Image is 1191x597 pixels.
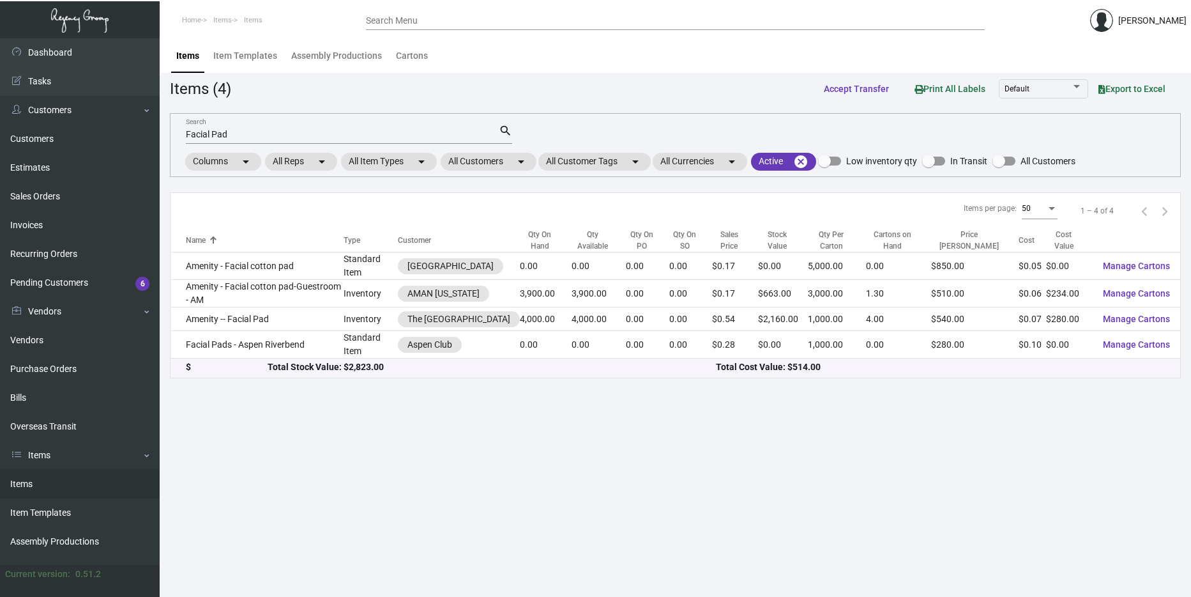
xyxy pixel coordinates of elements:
[808,229,865,252] div: Qty Per Carton
[538,153,651,171] mat-chip: All Customer Tags
[758,229,797,252] div: Stock Value
[344,235,398,246] div: Type
[520,307,572,331] td: 4,000.00
[1022,204,1031,213] span: 50
[866,229,920,252] div: Cartons on Hand
[866,331,931,359] td: 0.00
[1019,307,1046,331] td: $0.07
[1046,229,1081,252] div: Cost Value
[628,154,643,169] mat-icon: arrow_drop_down
[572,307,625,331] td: 4,000.00
[793,154,808,169] mat-icon: cancel
[1020,153,1075,169] span: All Customers
[669,229,712,252] div: Qty On SO
[291,49,382,63] div: Assembly Productions
[712,331,758,359] td: $0.28
[866,307,931,331] td: 4.00
[396,49,428,63] div: Cartons
[268,361,717,374] div: Total Stock Value: $2,823.00
[712,252,758,280] td: $0.17
[513,154,529,169] mat-icon: arrow_drop_down
[213,16,232,24] span: Items
[626,229,658,252] div: Qty On PO
[1093,307,1180,330] button: Manage Cartons
[950,153,987,169] span: In Transit
[669,280,712,307] td: 0.00
[314,154,330,169] mat-icon: arrow_drop_down
[176,49,199,63] div: Items
[1155,201,1175,221] button: Next page
[1019,235,1035,246] div: Cost
[1046,331,1093,359] td: $0.00
[1019,235,1046,246] div: Cost
[712,280,758,307] td: $0.17
[572,280,625,307] td: 3,900.00
[931,229,1019,252] div: Price [PERSON_NAME]
[758,229,808,252] div: Stock Value
[520,229,561,252] div: Qty On Hand
[407,338,452,352] div: Aspen Club
[407,313,510,326] div: The [GEOGRAPHIC_DATA]
[185,153,261,171] mat-chip: Columns
[344,252,398,280] td: Standard Item
[1098,84,1165,94] span: Export to Excel
[914,84,985,94] span: Print All Labels
[1093,282,1180,305] button: Manage Cartons
[626,252,669,280] td: 0.00
[1134,201,1155,221] button: Previous page
[1046,280,1093,307] td: $234.00
[186,361,268,374] div: $
[407,287,480,300] div: AMAN [US_STATE]
[1118,14,1187,27] div: [PERSON_NAME]
[1103,314,1170,324] span: Manage Cartons
[5,568,70,581] div: Current version:
[441,153,536,171] mat-chip: All Customers
[626,331,669,359] td: 0.00
[572,229,614,252] div: Qty Available
[808,307,865,331] td: 1,000.00
[1046,252,1093,280] td: $0.00
[1088,77,1176,100] button: Export to Excel
[1093,333,1180,356] button: Manage Cartons
[808,280,865,307] td: 3,000.00
[499,123,512,139] mat-icon: search
[344,307,398,331] td: Inventory
[171,280,344,307] td: Amenity - Facial cotton pad-Guestroom - AM
[75,568,101,581] div: 0.51.2
[414,154,429,169] mat-icon: arrow_drop_down
[1103,261,1170,271] span: Manage Cartons
[626,307,669,331] td: 0.00
[1081,205,1114,217] div: 1 – 4 of 4
[808,331,865,359] td: 1,000.00
[716,361,1165,374] div: Total Cost Value: $514.00
[1090,9,1113,32] img: admin@bootstrapmaster.com
[808,252,865,280] td: 5,000.00
[758,280,808,307] td: $663.00
[171,307,344,331] td: Amenity -- Facial Pad
[931,252,1019,280] td: $850.00
[238,154,254,169] mat-icon: arrow_drop_down
[344,280,398,307] td: Inventory
[866,252,931,280] td: 0.00
[341,153,437,171] mat-chip: All Item Types
[1019,280,1046,307] td: $0.06
[213,49,277,63] div: Item Templates
[931,307,1019,331] td: $540.00
[265,153,337,171] mat-chip: All Reps
[751,153,816,171] mat-chip: Active
[669,331,712,359] td: 0.00
[712,307,758,331] td: $0.54
[808,229,854,252] div: Qty Per Carton
[1103,288,1170,298] span: Manage Cartons
[170,77,231,100] div: Items (4)
[1022,205,1058,213] mat-select: Items per page:
[846,153,917,169] span: Low inventory qty
[244,16,262,24] span: Items
[1005,84,1029,93] span: Default
[866,229,931,252] div: Cartons on Hand
[931,229,1007,252] div: Price [PERSON_NAME]
[398,229,520,252] th: Customer
[1093,254,1180,277] button: Manage Cartons
[712,229,747,252] div: Sales Price
[186,235,206,246] div: Name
